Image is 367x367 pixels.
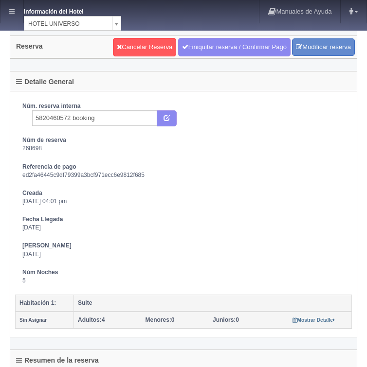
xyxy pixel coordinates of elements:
[16,43,43,50] h4: Reserva
[146,316,175,323] span: 0
[22,197,345,206] dd: [DATE] 04:01 pm
[28,17,108,31] span: HOTEL UNIVERSO
[293,317,335,323] small: Mostrar Detalle
[292,38,355,56] a: Modificar reserva
[22,136,345,144] dt: Núm de reserva
[178,38,291,56] a: Finiquitar reserva / Confirmar Pago
[213,316,239,323] span: 0
[19,317,47,323] small: Sin Asignar
[22,163,345,171] dt: Referencia de pago
[19,299,56,306] b: Habitación 1:
[74,295,352,312] th: Suite
[24,16,121,31] a: HOTEL UNIVERSO
[22,189,345,197] dt: Creada
[22,215,345,224] dt: Fecha Llegada
[78,316,105,323] span: 4
[16,78,74,86] h4: Detalle General
[78,316,102,323] strong: Adultos:
[22,250,345,259] dd: [DATE]
[22,144,345,153] dd: 268698
[22,102,345,110] dt: Núm. reserva interna
[16,357,99,364] h4: Resumen de la reserva
[22,224,345,232] dd: [DATE]
[22,171,345,179] dd: ed2fa46445c9df79399a3bcf971ecc6e9812f685
[113,38,176,56] a: Cancelar Reserva
[293,316,335,323] a: Mostrar Detalle
[22,277,345,285] dd: 5
[213,316,236,323] strong: Juniors:
[22,242,345,250] dt: [PERSON_NAME]
[22,268,345,277] dt: Núm Noches
[24,5,102,16] dt: Información del Hotel
[146,316,171,323] strong: Menores:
